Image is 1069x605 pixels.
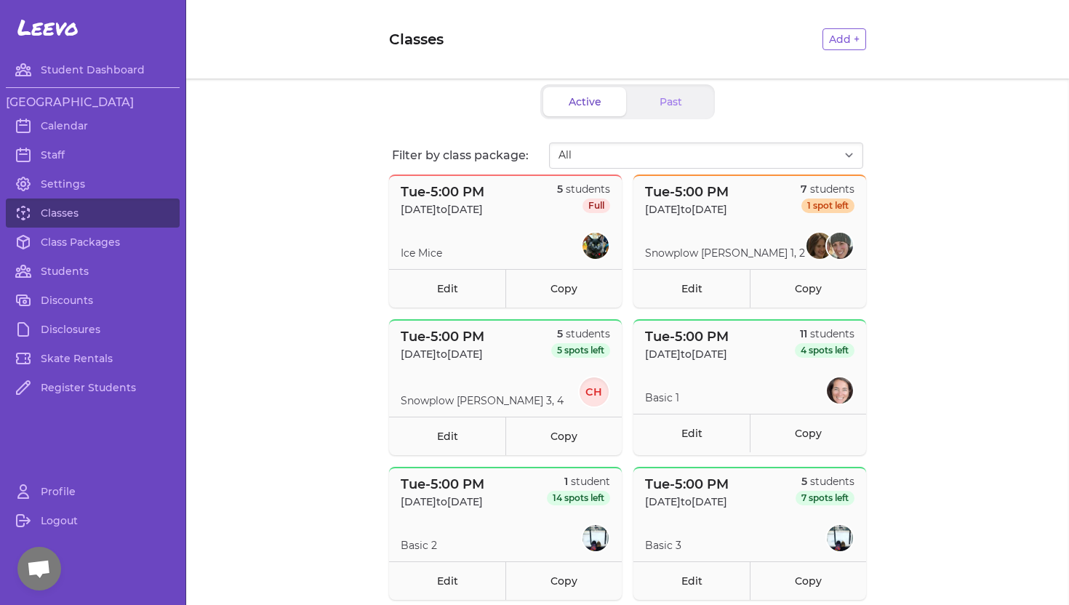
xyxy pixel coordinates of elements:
a: Staff [6,140,180,169]
p: Snowplow [PERSON_NAME] 3, 4 [401,393,564,408]
h3: [GEOGRAPHIC_DATA] [6,94,180,111]
p: [DATE] to [DATE] [645,202,729,217]
p: Tue - 5:00 PM [645,326,729,347]
p: students [795,326,854,341]
span: 11 [800,327,807,340]
a: Calendar [6,111,180,140]
a: Edit [389,561,505,600]
a: Students [6,257,180,286]
a: Profile [6,477,180,506]
p: [DATE] to [DATE] [401,347,484,361]
a: Edit [389,417,505,455]
span: Leevo [17,15,79,41]
a: Discounts [6,286,180,315]
p: [DATE] to [DATE] [401,202,484,217]
a: Disclosures [6,315,180,344]
p: Basic 1 [645,390,679,405]
p: students [557,182,610,196]
span: 4 spots left [795,343,854,358]
a: Copy [750,414,866,452]
a: Register Students [6,373,180,402]
a: Classes [6,199,180,228]
p: students [801,182,854,196]
span: 5 [801,475,807,488]
p: Ice Mice [401,246,442,260]
p: students [551,326,610,341]
p: Tue - 5:00 PM [645,474,729,494]
span: 5 [557,183,563,196]
span: 7 spots left [796,491,854,505]
a: Skate Rentals [6,344,180,373]
p: Snowplow [PERSON_NAME] 1, 2 [645,246,805,260]
span: 5 spots left [551,343,610,358]
a: Copy [750,561,866,600]
a: Logout [6,506,180,535]
p: students [796,474,854,489]
span: 1 spot left [801,199,854,213]
a: Copy [750,269,866,308]
a: Edit [633,561,750,600]
span: 7 [801,183,807,196]
a: Edit [389,269,505,308]
button: Active [543,87,626,116]
a: Edit [633,269,750,308]
p: student [547,474,610,489]
button: Add + [822,28,866,50]
button: Past [629,87,712,116]
p: Basic 2 [401,538,437,553]
a: Copy [505,561,622,600]
a: Edit [633,414,750,452]
p: [DATE] to [DATE] [645,494,729,509]
span: 14 spots left [547,491,610,505]
p: Tue - 5:00 PM [645,182,729,202]
span: 1 [564,475,568,488]
a: Class Packages [6,228,180,257]
p: Filter by class package: [392,147,549,164]
p: Tue - 5:00 PM [401,474,484,494]
p: Basic 3 [645,538,681,553]
a: Open chat [17,547,61,590]
span: 5 [557,327,563,340]
a: Copy [505,417,622,455]
p: [DATE] to [DATE] [645,347,729,361]
p: [DATE] to [DATE] [401,494,484,509]
p: Tue - 5:00 PM [401,182,484,202]
a: Student Dashboard [6,55,180,84]
a: Copy [505,269,622,308]
a: Settings [6,169,180,199]
span: Full [582,199,610,213]
p: Tue - 5:00 PM [401,326,484,347]
text: CH [585,385,604,398]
